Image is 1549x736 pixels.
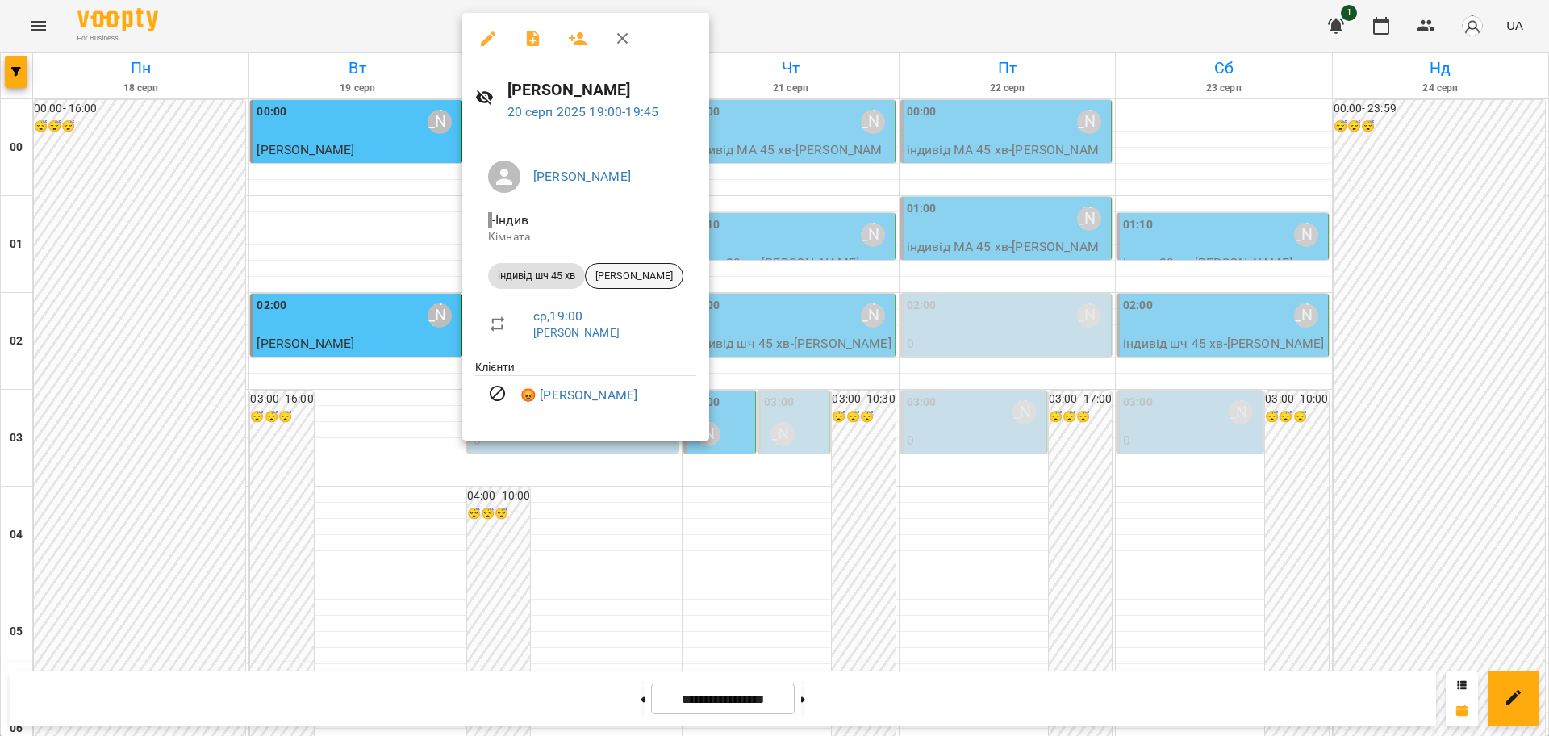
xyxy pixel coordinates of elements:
[586,269,683,283] span: [PERSON_NAME]
[488,212,532,228] span: - Індив
[488,269,585,283] span: індивід шч 45 хв
[533,326,620,339] a: [PERSON_NAME]
[533,308,582,324] a: ср , 19:00
[475,359,696,421] ul: Клієнти
[488,384,507,404] svg: Візит скасовано
[507,77,696,102] h6: [PERSON_NAME]
[585,263,683,289] div: [PERSON_NAME]
[533,169,631,184] a: [PERSON_NAME]
[488,229,683,245] p: Кімната
[507,104,659,119] a: 20 серп 2025 19:00-19:45
[520,386,637,405] a: 😡 [PERSON_NAME]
